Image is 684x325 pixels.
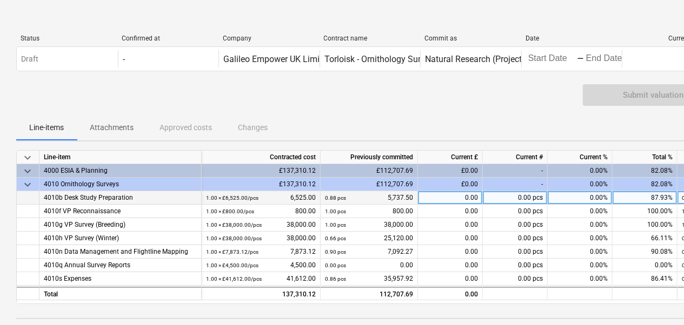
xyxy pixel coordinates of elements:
div: Contracted cost [202,151,321,164]
small: 1.00 × £38,000.00 / pcs [206,235,262,241]
div: 4010n Data Management and Flightline Mapping [44,245,197,259]
div: 0.00 [418,245,483,259]
div: 100.00% [613,218,678,232]
small: 1.00 × £7,873.12 / pcs [206,249,258,255]
div: 0.00% [548,232,613,245]
div: Date [526,35,618,42]
div: 87.93% [613,191,678,205]
div: 4010b Desk Study Preparation [44,191,197,205]
small: 1.00 × £6,525.00 / pcs [206,195,258,201]
div: 4010q Annual Survey Reports [44,259,197,272]
div: 0.00% [548,218,613,232]
p: Attachments [90,122,134,133]
div: Torloisk - Ornithology Surveys [324,54,438,64]
div: 66.11% [613,232,678,245]
input: Start Date [526,51,577,66]
div: 86.41% [613,272,678,286]
div: 4010f VP Reconnaissance [44,205,197,218]
div: 4010s Expenses [44,272,197,286]
div: 7,873.12 [206,245,316,259]
div: £112,707.69 [321,164,418,178]
div: - [483,178,548,191]
div: Current # [483,151,548,164]
div: 0.00% [548,191,613,205]
div: Current £ [418,151,483,164]
p: Line-items [29,122,64,133]
div: 0.00 pcs [483,272,548,286]
div: - [577,56,584,62]
div: Current % [548,151,613,164]
div: 0.00% [548,245,613,259]
div: Status [21,35,113,42]
div: Contract name [324,35,416,42]
div: 112,707.69 [325,288,413,301]
div: 7,092.27 [325,245,413,259]
div: Previously committed [321,151,418,164]
div: £137,310.12 [202,164,321,178]
small: 1.00 × £38,000.00 / pcs [206,222,262,228]
div: 0.00% [548,272,613,286]
div: 0.00 pcs [483,191,548,205]
small: 0.00 pcs [325,262,346,268]
small: 1.00 × £4,500.00 / pcs [206,262,258,268]
div: 4010h VP Survey (Winter) [44,232,197,245]
small: 1.00 × £800.00 / pcs [206,208,254,214]
div: 82.08% [613,164,678,178]
div: 0.00 pcs [483,232,548,245]
div: - [483,164,548,178]
div: 0.00 [418,287,483,300]
input: End Date [584,51,635,66]
div: 0.00% [548,205,613,218]
small: 0.66 pcs [325,235,346,241]
div: 0.00% [548,164,613,178]
div: 0.00% [548,178,613,191]
div: £112,707.69 [321,178,418,191]
div: 137,310.12 [206,288,316,301]
span: keyboard_arrow_down [21,178,34,191]
div: 6,525.00 [206,191,316,205]
div: 5,737.50 [325,191,413,205]
div: £137,310.12 [202,178,321,191]
div: 4000 ESIA & Planning [44,164,197,178]
small: 1.00 pcs [325,208,346,214]
div: 41,612.00 [206,272,316,286]
div: Confirmed at [122,35,214,42]
div: 4,500.00 [206,259,316,272]
div: 0.00% [548,259,613,272]
small: 0.88 pcs [325,195,346,201]
small: 1.00 pcs [325,222,346,228]
div: 25,120.00 [325,232,413,245]
div: Commit as [424,35,517,42]
div: 0.00 pcs [483,245,548,259]
div: 0.00 [418,272,483,286]
div: Total % [613,151,678,164]
div: Company [223,35,315,42]
div: 0.00 pcs [483,259,548,272]
div: 0.00 [418,259,483,272]
div: Line-item [39,151,202,164]
div: 0.00 [418,218,483,232]
div: 100.00% [613,205,678,218]
div: - [123,54,125,64]
div: 90.08% [613,245,678,259]
div: 0.00 [325,259,413,272]
div: 0.00 [418,191,483,205]
div: £0.00 [418,164,483,178]
div: 38,000.00 [206,218,316,232]
div: 82.08% [613,178,678,191]
div: 4010g VP Survey (Breeding) [44,218,197,232]
span: keyboard_arrow_down [21,165,34,178]
div: 0.00 pcs [483,218,548,232]
div: 38,000.00 [325,218,413,232]
span: keyboard_arrow_down [21,151,34,164]
p: Draft [21,53,38,65]
div: 0.00 pcs [483,205,548,218]
small: 1.00 × £41,612.00 / pcs [206,276,262,282]
div: 0.00 [418,232,483,245]
small: 0.86 pcs [325,276,346,282]
div: Total [39,287,202,300]
div: 35,957.92 [325,272,413,286]
div: 38,000.00 [206,232,316,245]
div: 800.00 [325,205,413,218]
div: 0.00 [418,205,483,218]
